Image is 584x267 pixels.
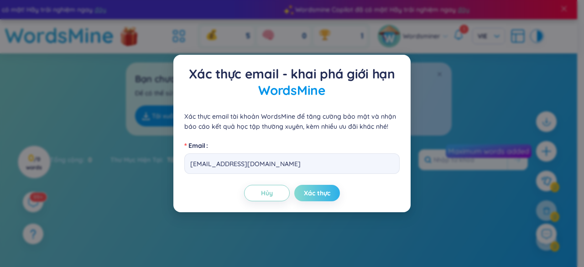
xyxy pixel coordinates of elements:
[184,138,212,153] label: Email
[244,185,290,201] button: Hủy
[184,153,400,174] input: Email
[258,82,325,98] span: WordsMine
[294,185,340,201] button: Xác thực
[184,66,400,99] p: Xác thực email - khai phá giới hạn
[304,188,330,198] span: Xác thực
[261,188,273,198] span: Hủy
[184,111,400,131] p: Xác thực email tài khoản WordsMine để tăng cường bảo mật và nhận báo cáo kết quả học tập thường x...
